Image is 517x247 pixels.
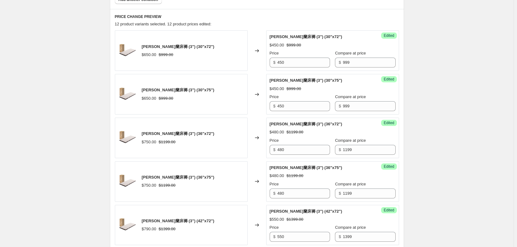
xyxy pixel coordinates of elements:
strike: $1199.00 [159,139,176,145]
div: $650.00 [142,95,156,102]
h6: PRICE CHANGE PREVIEW [115,14,399,19]
span: Price [270,51,279,55]
span: [PERSON_NAME]蘭床褥 (3") (30"x75") [270,78,342,83]
span: $ [273,104,276,108]
span: $ [273,234,276,239]
span: Price [270,182,279,186]
span: Edited [384,120,394,125]
span: Compare at price [335,51,366,55]
span: Price [270,138,279,143]
img: 1_d32b2a8d-81cd-4763-b2ab-837dc2a15dce_80x.png [118,172,137,191]
div: $790.00 [142,226,156,232]
img: 1_d32b2a8d-81cd-4763-b2ab-837dc2a15dce_80x.png [118,216,137,234]
span: Compare at price [335,182,366,186]
span: $ [339,234,341,239]
img: 1_d32b2a8d-81cd-4763-b2ab-837dc2a15dce_80x.png [118,41,137,60]
img: 1_d32b2a8d-81cd-4763-b2ab-837dc2a15dce_80x.png [118,128,137,147]
span: [PERSON_NAME]蘭床褥 (3") (30"x72") [270,34,342,39]
span: [PERSON_NAME]蘭床褥 (3") (30"x72") [142,44,214,49]
span: Edited [384,208,394,213]
div: $450.00 [270,86,284,92]
strike: $999.00 [159,95,173,102]
span: $ [339,104,341,108]
div: $750.00 [142,182,156,188]
img: 1_d32b2a8d-81cd-4763-b2ab-837dc2a15dce_80x.png [118,85,137,104]
span: $ [273,147,276,152]
span: Edited [384,164,394,169]
div: $480.00 [270,129,284,135]
strike: $1199.00 [287,173,303,179]
span: Compare at price [335,138,366,143]
span: 12 product variants selected. 12 product prices edited: [115,22,211,26]
span: Compare at price [335,225,366,230]
span: Price [270,94,279,99]
span: Edited [384,77,394,82]
span: [PERSON_NAME]蘭床褥 (3") (36"x75") [270,165,342,170]
div: $550.00 [270,216,284,223]
div: $750.00 [142,139,156,145]
span: $ [339,147,341,152]
span: $ [273,60,276,65]
span: [PERSON_NAME]蘭床褥 (3") (42"x72") [270,209,342,214]
span: [PERSON_NAME]蘭床褥 (3") (36"x75") [142,175,214,180]
strike: $1199.00 [287,129,303,135]
span: $ [339,60,341,65]
div: $480.00 [270,173,284,179]
strike: $1199.00 [159,182,176,188]
strike: $999.00 [287,42,301,48]
span: [PERSON_NAME]蘭床褥 (3") (36"x72") [270,122,342,126]
strike: $999.00 [159,52,173,58]
strike: $1399.00 [159,226,176,232]
strike: $1399.00 [287,216,303,223]
div: $450.00 [270,42,284,48]
span: [PERSON_NAME]蘭床褥 (3") (36"x72") [142,131,214,136]
span: [PERSON_NAME]蘭床褥 (3") (42"x72") [142,219,214,223]
span: Edited [384,33,394,38]
span: $ [339,191,341,196]
strike: $999.00 [287,86,301,92]
span: $ [273,191,276,196]
span: [PERSON_NAME]蘭床褥 (3") (30"x75") [142,88,214,92]
div: $650.00 [142,52,156,58]
span: Compare at price [335,94,366,99]
span: Price [270,225,279,230]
